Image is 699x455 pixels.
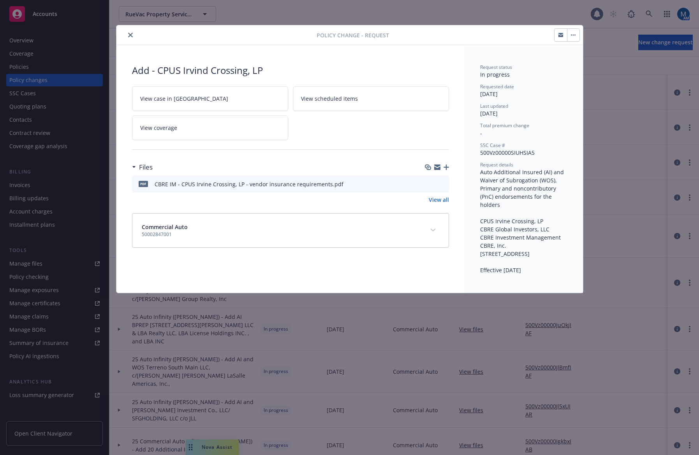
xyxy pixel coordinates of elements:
[139,181,148,187] span: pdf
[301,94,358,103] span: View scheduled items
[126,30,135,40] button: close
[480,103,508,109] span: Last updated
[480,90,498,98] span: [DATE]
[132,115,288,140] a: View coverage
[480,129,482,137] span: -
[317,31,389,39] span: Policy change - Request
[132,162,153,172] div: Files
[132,213,449,247] div: Commercial Auto50002847001expand content
[142,231,188,238] span: 50002847001
[139,162,153,172] h3: Files
[293,86,449,111] a: View scheduled items
[480,71,510,78] span: In progress
[480,83,514,90] span: Requested date
[480,168,565,274] span: Auto Additional Insured (AI) and Waiver of Subrogation (WOS), Primary and noncontributory (PnC) e...
[480,64,512,70] span: Request status
[480,110,498,117] span: [DATE]
[480,149,535,156] span: 500Vz00000SIUHSIA5
[480,142,505,149] span: SSC Case #
[480,122,529,129] span: Total premium change
[140,124,177,132] span: View coverage
[426,180,433,188] button: download file
[132,64,449,77] div: Add - CPUS Irvind Crossing, LP
[439,180,446,188] button: preview file
[429,196,449,204] a: View all
[132,86,288,111] a: View case in [GEOGRAPHIC_DATA]
[480,161,513,168] span: Request details
[427,224,439,236] button: expand content
[140,94,228,103] span: View case in [GEOGRAPHIC_DATA]
[155,180,343,188] div: CBRE IM - CPUS Irvine Crossing, LP - vendor insurance requirements.pdf
[142,223,188,231] span: Commercial Auto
